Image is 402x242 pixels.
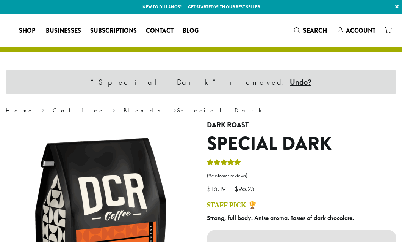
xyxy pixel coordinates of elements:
[19,26,35,36] span: Shop
[53,106,105,114] a: Coffee
[46,26,81,36] span: Businesses
[42,103,44,115] span: ›
[207,184,211,193] span: $
[229,184,233,193] span: –
[346,26,375,35] span: Account
[290,77,311,87] a: Undo?
[207,133,397,155] h1: Special Dark
[6,106,34,114] a: Home
[174,103,176,115] span: ›
[183,26,199,36] span: Blog
[289,24,333,37] a: Search
[207,158,241,169] div: Rated 5.00 out of 5
[208,172,211,179] span: 9
[207,214,354,222] b: Strong, full body. Anise aroma. Tastes of dark chocolate.
[113,103,115,115] span: ›
[207,201,257,209] a: STAFF PICK 🏆
[90,26,137,36] span: Subscriptions
[188,4,260,10] a: Get started with our best seller
[6,70,396,94] div: “Special Dark” removed.
[207,172,397,180] a: (9customer reviews)
[124,106,166,114] a: Blends
[14,25,41,37] a: Shop
[207,121,397,130] h4: Dark Roast
[6,106,396,115] nav: Breadcrumb
[207,184,228,193] bdi: 15.19
[235,184,238,193] span: $
[235,184,257,193] bdi: 96.25
[303,26,327,35] span: Search
[146,26,174,36] span: Contact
